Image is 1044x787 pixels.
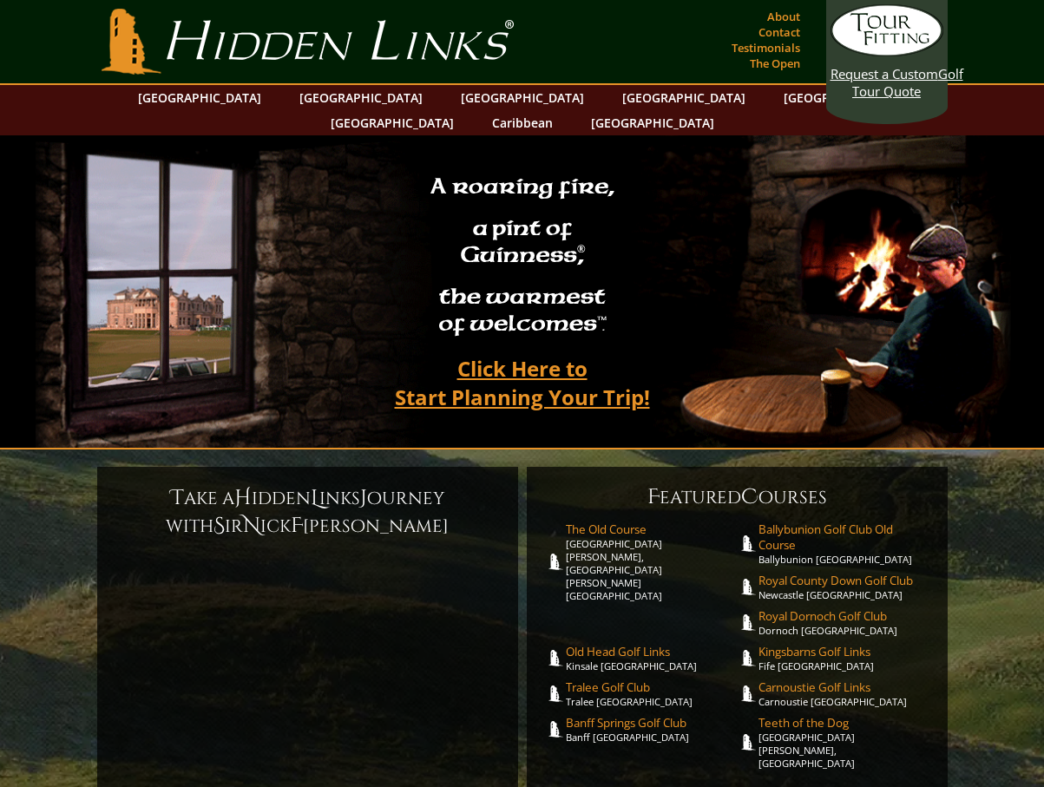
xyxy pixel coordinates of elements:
span: Old Head Golf Links [566,644,738,659]
span: C [741,483,758,511]
a: [GEOGRAPHIC_DATA] [129,85,270,110]
span: T [171,484,184,512]
span: Banff Springs Golf Club [566,715,738,731]
span: S [213,512,225,540]
a: Royal Dornoch Golf ClubDornoch [GEOGRAPHIC_DATA] [758,608,930,637]
h6: ake a idden inks ourney with ir ick [PERSON_NAME] [115,484,501,540]
a: [GEOGRAPHIC_DATA] [582,110,723,135]
a: Request a CustomGolf Tour Quote [831,4,943,100]
span: Ballybunion Golf Club Old Course [758,521,930,553]
a: [GEOGRAPHIC_DATA] [452,85,593,110]
span: H [234,484,252,512]
a: Contact [754,20,804,44]
span: L [311,484,319,512]
a: [GEOGRAPHIC_DATA] [291,85,431,110]
a: Tralee Golf ClubTralee [GEOGRAPHIC_DATA] [566,679,738,708]
span: Kingsbarns Golf Links [758,644,930,659]
a: Old Head Golf LinksKinsale [GEOGRAPHIC_DATA] [566,644,738,672]
span: N [243,512,260,540]
a: Banff Springs Golf ClubBanff [GEOGRAPHIC_DATA] [566,715,738,744]
a: Testimonials [727,36,804,60]
a: The Open [745,51,804,75]
h6: eatured ourses [544,483,930,511]
a: Royal County Down Golf ClubNewcastle [GEOGRAPHIC_DATA] [758,573,930,601]
a: [GEOGRAPHIC_DATA] [614,85,754,110]
span: Royal Dornoch Golf Club [758,608,930,624]
a: [GEOGRAPHIC_DATA] [322,110,463,135]
span: J [360,484,367,512]
h2: A roaring fire, a pint of Guinness , the warmest of welcomes™. [419,166,626,348]
a: Ballybunion Golf Club Old CourseBallybunion [GEOGRAPHIC_DATA] [758,521,930,566]
a: The Old Course[GEOGRAPHIC_DATA][PERSON_NAME], [GEOGRAPHIC_DATA][PERSON_NAME] [GEOGRAPHIC_DATA] [566,521,738,602]
span: Tralee Golf Club [566,679,738,695]
span: Carnoustie Golf Links [758,679,930,695]
span: The Old Course [566,521,738,537]
a: Kingsbarns Golf LinksFife [GEOGRAPHIC_DATA] [758,644,930,672]
span: Royal County Down Golf Club [758,573,930,588]
span: Teeth of the Dog [758,715,930,731]
a: Carnoustie Golf LinksCarnoustie [GEOGRAPHIC_DATA] [758,679,930,708]
a: Teeth of the Dog[GEOGRAPHIC_DATA][PERSON_NAME], [GEOGRAPHIC_DATA] [758,715,930,770]
a: [GEOGRAPHIC_DATA] [775,85,916,110]
span: Request a Custom [831,65,938,82]
a: About [763,4,804,29]
a: Caribbean [483,110,561,135]
span: F [647,483,660,511]
a: Click Here toStart Planning Your Trip! [378,348,667,417]
span: F [291,512,303,540]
